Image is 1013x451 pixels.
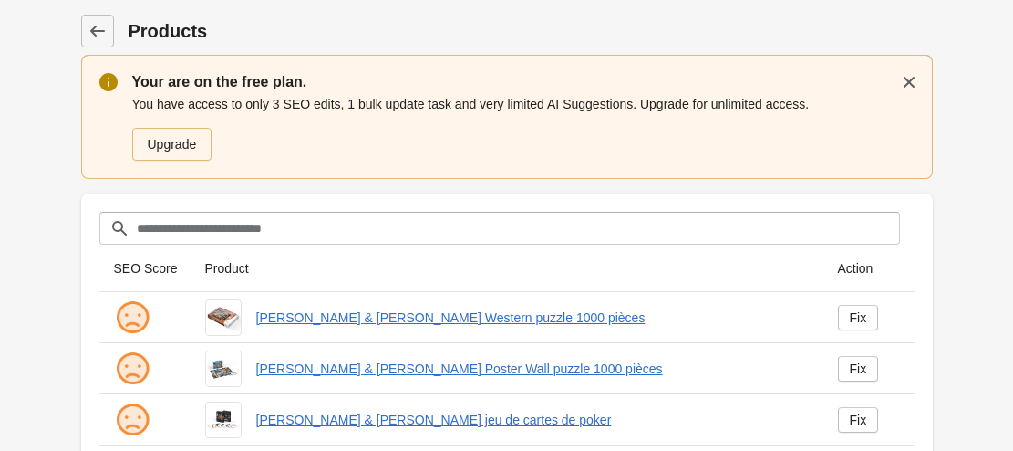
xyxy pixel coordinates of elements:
a: [PERSON_NAME] & [PERSON_NAME] Poster Wall puzzle 1000 pièces [256,360,809,378]
div: Upgrade [148,137,197,152]
h1: Products [129,18,933,44]
img: sad.png [114,351,150,387]
th: Action [823,245,915,292]
div: You have access to only 3 SEO edits, 1 bulk update task and very limited AI Suggestions. Upgrade ... [132,93,915,163]
a: [PERSON_NAME] & [PERSON_NAME] Western puzzle 1000 pièces [256,309,809,327]
th: Product [191,245,823,292]
img: sad.png [114,299,150,336]
a: Fix [838,305,879,330]
a: Fix [838,356,879,382]
th: SEO Score [99,245,191,292]
div: Fix [850,310,867,325]
a: Fix [838,407,879,433]
a: Upgrade [132,128,212,161]
div: Fix [850,413,867,427]
div: Fix [850,362,867,376]
p: Your are on the free plan. [132,71,915,93]
a: [PERSON_NAME] & [PERSON_NAME] jeu de cartes de poker [256,411,809,429]
img: sad.png [114,402,150,438]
